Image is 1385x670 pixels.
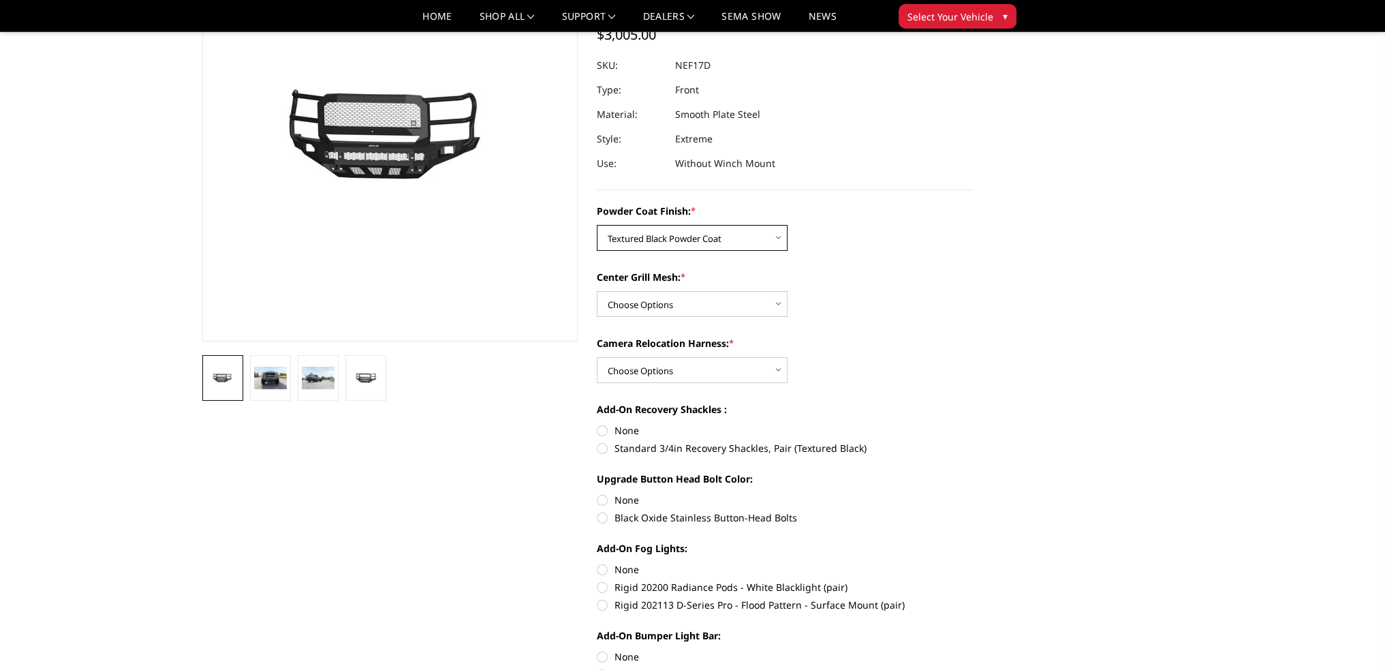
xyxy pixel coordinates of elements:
a: Support [562,12,616,31]
a: Dealers [643,12,695,31]
span: $3,005.00 [597,25,656,44]
label: None [597,562,973,577]
button: Select Your Vehicle [899,4,1016,29]
label: None [597,423,973,438]
span: Select Your Vehicle [907,10,993,24]
label: None [597,650,973,664]
img: 2017-2022 Ford F450-550 - Freedom Series - Extreme Front Bumper [206,370,239,386]
dd: Extreme [675,127,713,151]
dd: Smooth Plate Steel [675,102,760,127]
dt: Use: [597,151,665,176]
label: Rigid 202113 D-Series Pro - Flood Pattern - Surface Mount (pair) [597,598,973,612]
img: 2017-2022 Ford F450-550 - Freedom Series - Extreme Front Bumper [302,367,334,389]
label: Standard 3/4in Recovery Shackles, Pair (Textured Black) [597,441,973,455]
dt: SKU: [597,53,665,78]
label: Black Oxide Stainless Button-Head Bolts [597,511,973,525]
label: Add-On Fog Lights: [597,541,973,555]
dd: Without Winch Mount [675,151,775,176]
label: Add-On Recovery Shackles : [597,402,973,416]
a: SEMA Show [721,12,781,31]
a: shop all [480,12,535,31]
dt: Type: [597,78,665,102]
span: ▾ [1003,9,1008,23]
dt: Style: [597,127,665,151]
dd: Front [675,78,699,102]
label: None [597,493,973,507]
a: News [808,12,836,31]
iframe: Chat Widget [1317,605,1385,670]
label: Add-On Bumper Light Bar: [597,628,973,643]
label: Center Grill Mesh: [597,270,973,284]
img: 2017-2022 Ford F450-550 - Freedom Series - Extreme Front Bumper [349,370,382,386]
label: Camera Relocation Harness: [597,336,973,350]
dt: Material: [597,102,665,127]
img: 2017-2022 Ford F450-550 - Freedom Series - Extreme Front Bumper [254,367,287,389]
label: Upgrade Button Head Bolt Color: [597,472,973,486]
dd: NEF17D [675,53,711,78]
label: Powder Coat Finish: [597,204,973,218]
label: Rigid 20200 Radiance Pods - White Blacklight (pair) [597,580,973,594]
a: Home [422,12,452,31]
